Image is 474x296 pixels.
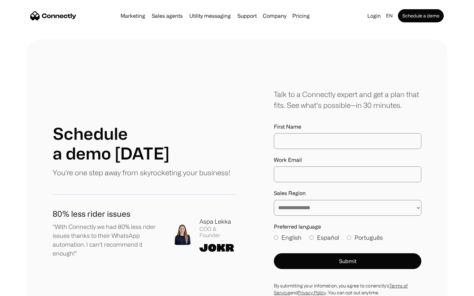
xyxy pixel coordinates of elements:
a: Sales agents [149,13,185,18]
label: Sales Region [274,190,421,196]
div: Company [263,11,286,20]
label: Español [309,233,339,242]
ul: Language list [13,284,39,294]
div: Aspa Lekka [199,217,237,226]
label: English [274,233,302,242]
a: Support [235,13,259,18]
a: Terms of Service [274,283,408,295]
a: Marketing [118,13,148,18]
button: Submit [274,253,421,269]
h1: 80% less rider issues [53,208,161,220]
label: Work Email [274,157,421,163]
aside: Language selected: English [7,284,39,294]
label: Preferred language [274,224,421,230]
a: Utility messaging [187,13,233,18]
a: Pricing [290,13,312,18]
label: First Name [274,124,421,130]
div: en [386,11,393,20]
a: home [30,11,76,21]
div: By submitting your infomation, you agree to conenctly’s and . You can opt out anytime. [274,282,421,296]
label: Português [347,233,383,242]
div: Talk to a Connectly expert and get a plan that fits. See what’s possible—in 30 minutes. [274,89,421,111]
a: Login [365,11,383,20]
input: Português [347,235,351,240]
p: You're one step away from skyrocketing your business! [53,167,230,178]
div: en [383,11,397,20]
div: Company [261,11,288,20]
input: English [274,235,278,240]
p: "With Connectly we had 80% less rider issues thanks to their WhatsApp automation. I can't recomme... [53,222,161,258]
div: COO & Founder [199,226,237,238]
a: Schedule a demo [398,9,444,22]
input: Español [309,235,314,240]
h1: Schedule a demo [DATE] [53,124,170,163]
a: Privacy Policy [298,290,326,295]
